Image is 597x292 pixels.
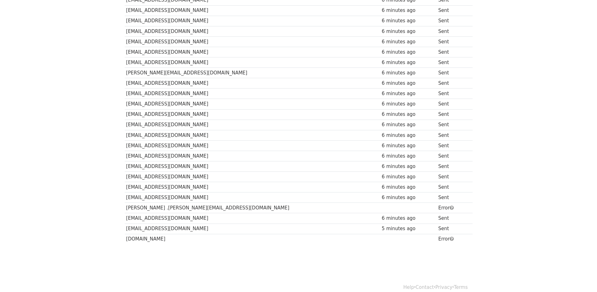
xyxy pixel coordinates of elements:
[125,213,380,224] td: [EMAIL_ADDRESS][DOMAIN_NAME]
[125,192,380,203] td: [EMAIL_ADDRESS][DOMAIN_NAME]
[437,234,468,244] td: Error
[382,111,435,118] div: 6 minutes ago
[382,7,435,14] div: 6 minutes ago
[382,121,435,128] div: 6 minutes ago
[437,120,468,130] td: Sent
[437,47,468,57] td: Sent
[125,5,380,16] td: [EMAIL_ADDRESS][DOMAIN_NAME]
[382,69,435,77] div: 6 minutes ago
[125,130,380,140] td: [EMAIL_ADDRESS][DOMAIN_NAME]
[437,130,468,140] td: Sent
[125,78,380,89] td: [EMAIL_ADDRESS][DOMAIN_NAME]
[437,224,468,234] td: Sent
[437,172,468,182] td: Sent
[125,89,380,99] td: [EMAIL_ADDRESS][DOMAIN_NAME]
[437,78,468,89] td: Sent
[437,5,468,16] td: Sent
[382,38,435,46] div: 6 minutes ago
[437,182,468,192] td: Sent
[382,132,435,139] div: 6 minutes ago
[125,109,380,120] td: [EMAIL_ADDRESS][DOMAIN_NAME]
[382,142,435,149] div: 6 minutes ago
[382,59,435,66] div: 6 minutes ago
[125,203,380,213] td: [PERSON_NAME] .[PERSON_NAME][EMAIL_ADDRESS][DOMAIN_NAME]
[382,28,435,35] div: 6 minutes ago
[403,284,414,290] a: Help
[125,182,380,192] td: [EMAIL_ADDRESS][DOMAIN_NAME]
[437,68,468,78] td: Sent
[437,192,468,203] td: Sent
[125,99,380,109] td: [EMAIL_ADDRESS][DOMAIN_NAME]
[125,26,380,36] td: [EMAIL_ADDRESS][DOMAIN_NAME]
[437,151,468,161] td: Sent
[437,161,468,172] td: Sent
[382,215,435,222] div: 6 minutes ago
[125,16,380,26] td: [EMAIL_ADDRESS][DOMAIN_NAME]
[566,262,597,292] div: Widget de chat
[382,194,435,201] div: 6 minutes ago
[566,262,597,292] iframe: Chat Widget
[125,234,380,244] td: [DOMAIN_NAME]
[437,99,468,109] td: Sent
[382,90,435,97] div: 6 minutes ago
[382,80,435,87] div: 6 minutes ago
[125,47,380,57] td: [EMAIL_ADDRESS][DOMAIN_NAME]
[382,173,435,181] div: 6 minutes ago
[437,213,468,224] td: Sent
[437,89,468,99] td: Sent
[437,36,468,47] td: Sent
[437,140,468,151] td: Sent
[437,16,468,26] td: Sent
[125,172,380,182] td: [EMAIL_ADDRESS][DOMAIN_NAME]
[125,140,380,151] td: [EMAIL_ADDRESS][DOMAIN_NAME]
[382,163,435,170] div: 6 minutes ago
[125,120,380,130] td: [EMAIL_ADDRESS][DOMAIN_NAME]
[382,225,435,232] div: 5 minutes ago
[382,17,435,24] div: 6 minutes ago
[125,151,380,161] td: [EMAIL_ADDRESS][DOMAIN_NAME]
[437,203,468,213] td: Error
[437,26,468,36] td: Sent
[437,109,468,120] td: Sent
[437,57,468,68] td: Sent
[454,284,468,290] a: Terms
[125,161,380,172] td: [EMAIL_ADDRESS][DOMAIN_NAME]
[125,57,380,68] td: [EMAIL_ADDRESS][DOMAIN_NAME]
[125,36,380,47] td: [EMAIL_ADDRESS][DOMAIN_NAME]
[382,49,435,56] div: 6 minutes ago
[125,68,380,78] td: [PERSON_NAME][EMAIL_ADDRESS][DOMAIN_NAME]
[382,184,435,191] div: 6 minutes ago
[382,100,435,108] div: 6 minutes ago
[435,284,452,290] a: Privacy
[382,153,435,160] div: 6 minutes ago
[125,224,380,234] td: [EMAIL_ADDRESS][DOMAIN_NAME]
[416,284,434,290] a: Contact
